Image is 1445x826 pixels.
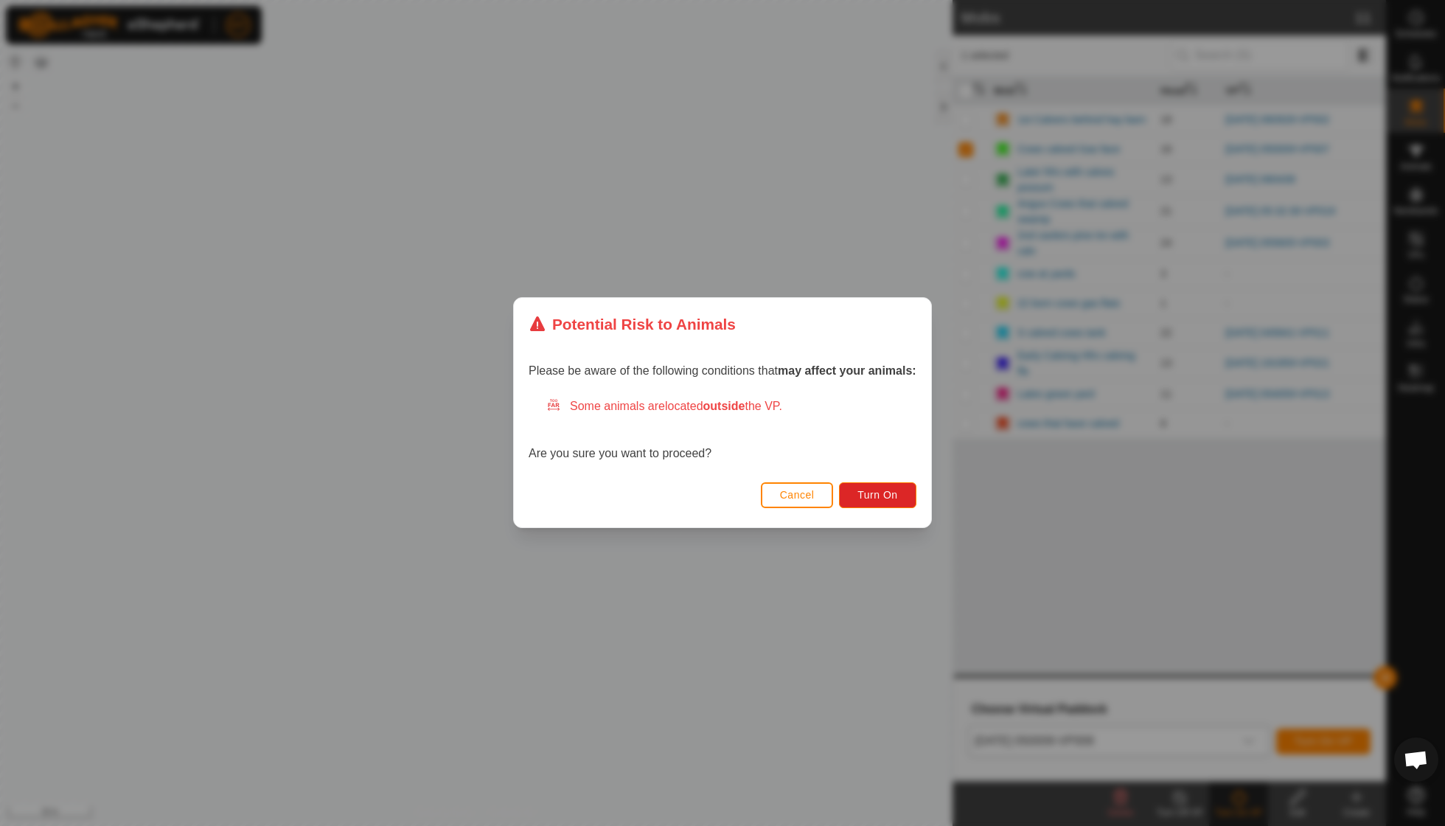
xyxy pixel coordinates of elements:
[529,365,916,378] span: Please be aware of the following conditions that
[840,482,916,508] button: Turn On
[778,365,916,378] strong: may affect your animals:
[665,400,782,413] span: located the VP.
[780,490,815,502] span: Cancel
[546,398,916,416] div: Some animals are
[529,398,916,463] div: Are you sure you want to proceed?
[1394,737,1438,782] div: Open chat
[703,400,745,413] strong: outside
[858,490,898,502] span: Turn On
[761,482,834,508] button: Cancel
[529,313,736,336] div: Potential Risk to Animals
